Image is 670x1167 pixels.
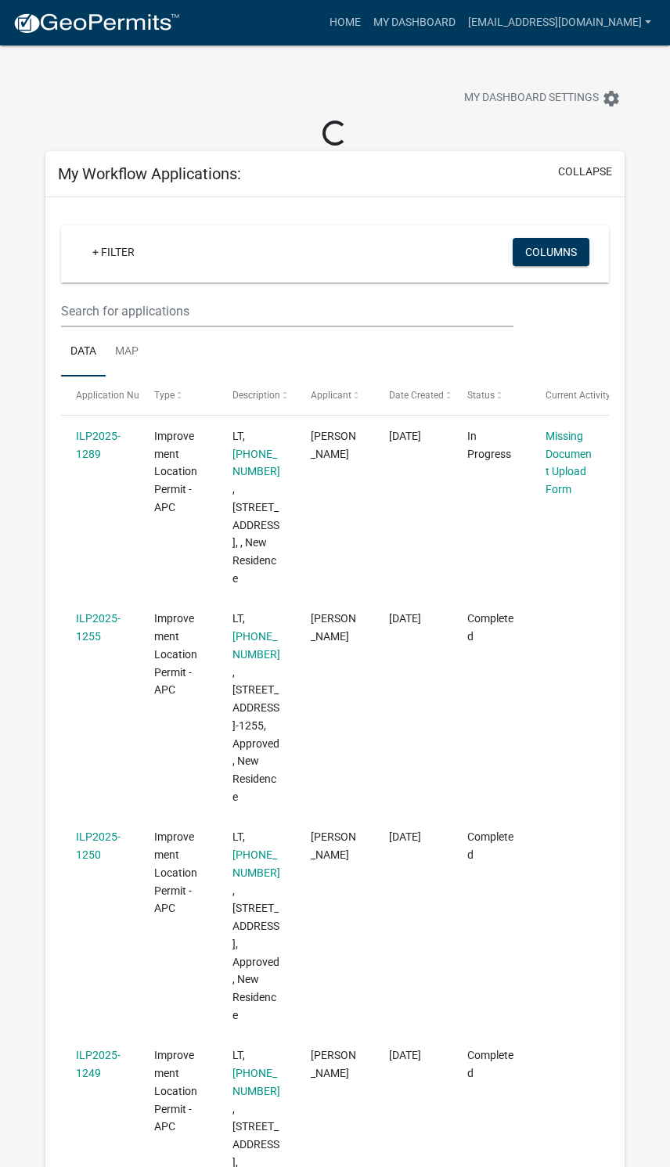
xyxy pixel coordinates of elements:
[464,89,599,108] span: My Dashboard Settings
[154,1049,197,1133] span: Improvement Location Permit - APC
[232,630,280,661] a: [PHONE_NUMBER]
[154,830,197,914] span: Improvement Location Permit - APC
[311,612,356,643] span: John Crane
[80,238,147,266] a: + Filter
[76,390,161,401] span: Application Number
[467,830,513,861] span: Completed
[76,830,121,861] a: ILP2025-1250
[232,612,280,803] span: LT, 005-113-026, 1 EMS B37 LN LOT OFC, Crane, ILP2025-1255, Approved, New Residence
[232,1067,280,1097] a: [PHONE_NUMBER]
[467,390,495,401] span: Status
[232,390,280,401] span: Description
[546,430,592,495] a: Missing Document Upload Form
[467,430,511,460] span: In Progress
[452,83,633,113] button: My Dashboard Settingssettings
[531,376,609,414] datatable-header-cell: Current Activity
[106,327,148,377] a: Map
[558,164,612,180] button: collapse
[467,1049,513,1079] span: Completed
[311,830,356,861] span: John Crane
[61,376,139,414] datatable-header-cell: Application Number
[58,164,241,183] h5: My Workflow Applications:
[389,612,421,625] span: 10/03/2025
[154,612,197,696] span: Improvement Location Permit - APC
[154,390,175,401] span: Type
[513,238,589,266] button: Columns
[139,376,218,414] datatable-header-cell: Type
[367,8,462,38] a: My Dashboard
[374,376,452,414] datatable-header-cell: Date Created
[218,376,296,414] datatable-header-cell: Description
[61,295,514,327] input: Search for applications
[154,430,197,513] span: Improvement Location Permit - APC
[546,390,611,401] span: Current Activity
[232,448,280,478] a: [PHONE_NUMBER]
[462,8,657,38] a: [EMAIL_ADDRESS][DOMAIN_NAME]
[467,612,513,643] span: Completed
[232,848,280,879] a: [PHONE_NUMBER]
[232,830,280,1021] span: LT, 005-113-026, 1 EMS B37 LN LOT OFC, Crane, ILP2025-1250, Approved, New Residence
[311,390,351,401] span: Applicant
[76,430,121,460] a: ILP2025-1289
[76,612,121,643] a: ILP2025-1255
[311,1049,356,1079] span: John Crane
[389,1049,421,1061] span: 10/03/2025
[389,390,444,401] span: Date Created
[76,1049,121,1079] a: ILP2025-1249
[232,430,280,585] span: LT, 005-113-026, 1 EMS B37 LN LOT OFC, Crane, ILP2025-1289, , New Residence
[311,430,356,460] span: John Crane
[602,89,621,108] i: settings
[323,8,367,38] a: Home
[61,327,106,377] a: Data
[452,376,531,414] datatable-header-cell: Status
[389,830,421,843] span: 10/03/2025
[296,376,374,414] datatable-header-cell: Applicant
[389,430,421,442] span: 10/13/2025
